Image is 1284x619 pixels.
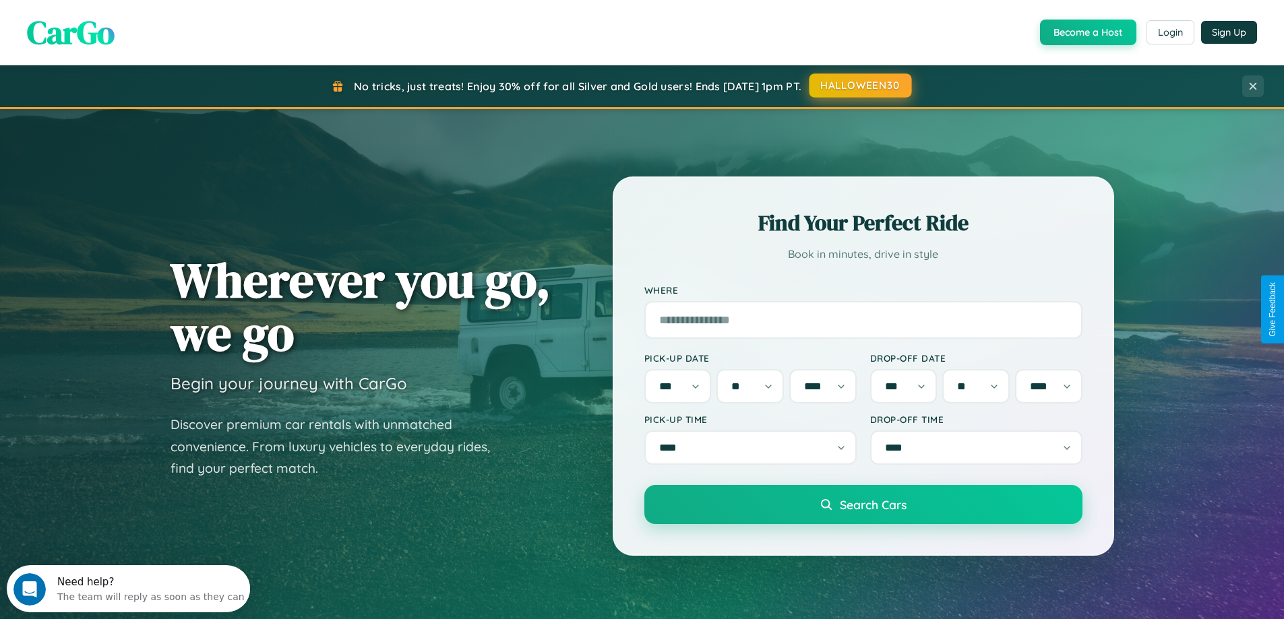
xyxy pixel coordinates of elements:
[809,73,912,98] button: HALLOWEEN30
[13,573,46,606] iframe: Intercom live chat
[7,565,250,612] iframe: Intercom live chat discovery launcher
[1147,20,1194,44] button: Login
[171,414,508,480] p: Discover premium car rentals with unmatched convenience. From luxury vehicles to everyday rides, ...
[644,414,857,425] label: Pick-up Time
[5,5,251,42] div: Open Intercom Messenger
[644,352,857,364] label: Pick-up Date
[27,10,115,55] span: CarGo
[1201,21,1257,44] button: Sign Up
[644,245,1082,264] p: Book in minutes, drive in style
[644,284,1082,296] label: Where
[1268,282,1277,337] div: Give Feedback
[171,373,407,393] h3: Begin your journey with CarGo
[840,497,907,512] span: Search Cars
[354,79,801,93] span: No tricks, just treats! Enjoy 30% off for all Silver and Gold users! Ends [DATE] 1pm PT.
[171,253,551,360] h1: Wherever you go, we go
[1040,20,1136,45] button: Become a Host
[51,22,238,36] div: The team will reply as soon as they can
[51,11,238,22] div: Need help?
[870,352,1082,364] label: Drop-off Date
[644,485,1082,524] button: Search Cars
[870,414,1082,425] label: Drop-off Time
[644,208,1082,238] h2: Find Your Perfect Ride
